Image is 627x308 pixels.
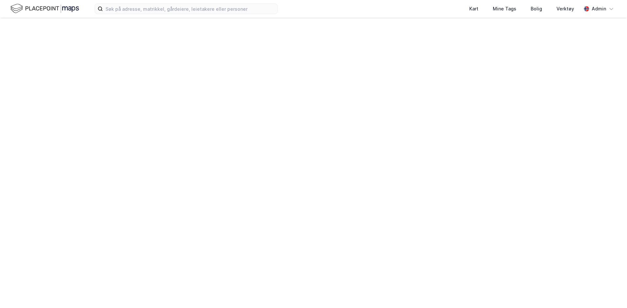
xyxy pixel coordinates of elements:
div: Verktøy [556,5,574,13]
input: Søk på adresse, matrikkel, gårdeiere, leietakere eller personer [103,4,277,14]
div: Admin [592,5,606,13]
div: Bolig [531,5,542,13]
div: Mine Tags [493,5,516,13]
div: Kart [469,5,478,13]
img: logo.f888ab2527a4732fd821a326f86c7f29.svg [10,3,79,14]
